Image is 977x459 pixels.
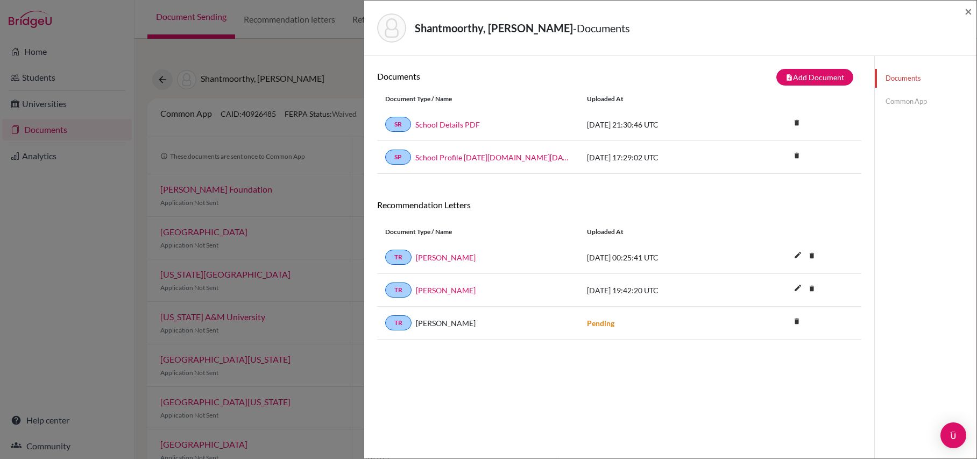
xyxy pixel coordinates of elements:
[804,249,820,264] a: delete
[579,119,740,130] div: [DATE] 21:30:46 UTC
[804,248,820,264] i: delete
[804,280,820,296] i: delete
[789,313,805,329] i: delete
[587,319,614,328] strong: Pending
[416,285,476,296] a: [PERSON_NAME]
[789,147,805,164] i: delete
[965,5,972,18] button: Close
[789,115,805,131] i: delete
[579,152,740,163] div: [DATE] 17:29:02 UTC
[385,283,412,298] a: TR
[776,69,853,86] button: note_addAdd Document
[940,422,966,448] div: Open Intercom Messenger
[579,227,740,237] div: Uploaded at
[377,94,579,104] div: Document Type / Name
[587,286,659,295] span: [DATE] 19:42:20 UTC
[875,69,976,88] a: Documents
[416,317,476,329] span: [PERSON_NAME]
[785,74,793,81] i: note_add
[587,253,659,262] span: [DATE] 00:25:41 UTC
[789,315,805,329] a: delete
[789,248,807,264] button: edit
[789,149,805,164] a: delete
[965,3,972,19] span: ×
[377,227,579,237] div: Document Type / Name
[385,250,412,265] a: TR
[416,252,476,263] a: [PERSON_NAME]
[377,200,861,210] h6: Recommendation Letters
[415,22,573,34] strong: Shantmoorthy, [PERSON_NAME]
[789,279,806,296] i: edit
[789,116,805,131] a: delete
[789,281,807,297] button: edit
[385,315,412,330] a: TR
[579,94,740,104] div: Uploaded at
[804,282,820,296] a: delete
[875,92,976,111] a: Common App
[415,119,480,130] a: School Details PDF
[573,22,630,34] span: - Documents
[385,150,411,165] a: SP
[385,117,411,132] a: SR
[377,71,619,81] h6: Documents
[789,246,806,264] i: edit
[415,152,571,163] a: School Profile [DATE][DOMAIN_NAME][DATE]_wide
